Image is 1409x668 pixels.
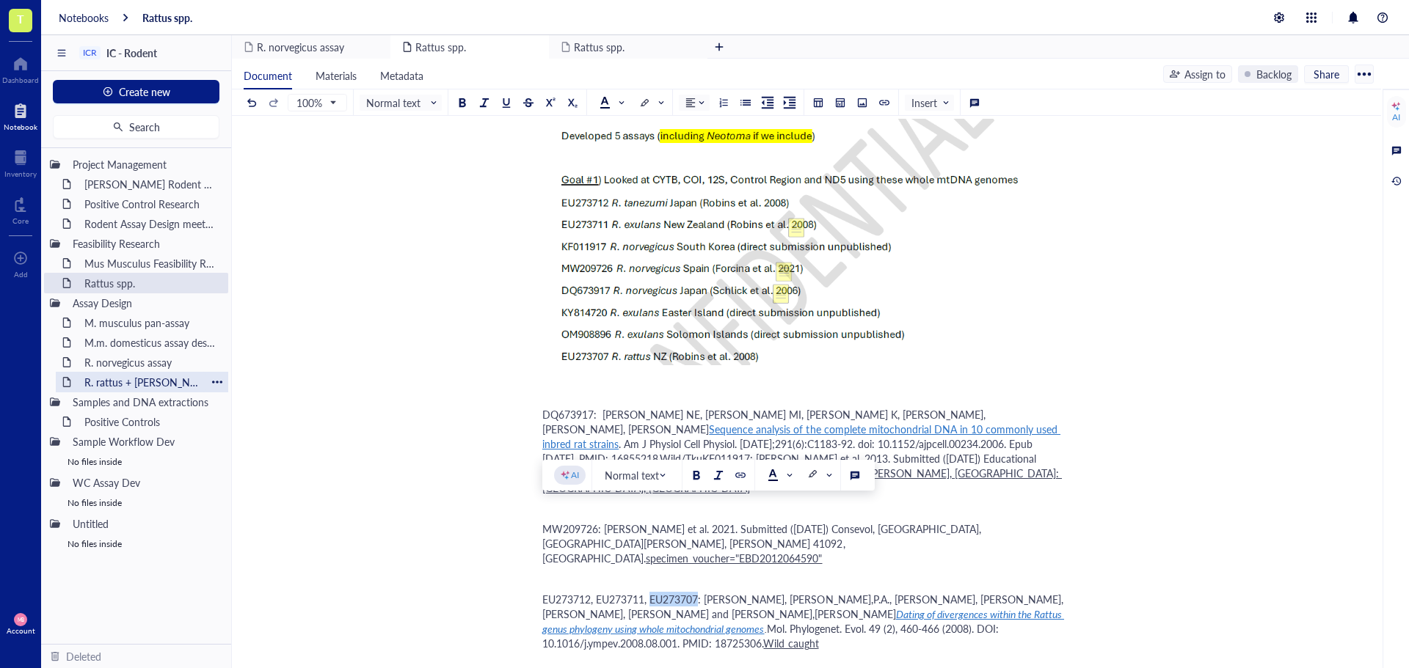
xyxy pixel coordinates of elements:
[53,80,219,103] button: Create new
[53,115,219,139] button: Search
[12,193,29,225] a: Core
[542,592,1063,621] span: EU273712, EU273711, EU273707: [PERSON_NAME], [PERSON_NAME],P.A., [PERSON_NAME], [PERSON_NAME],[PE...
[765,621,767,636] span: .
[4,122,37,131] div: Notebook
[66,648,101,664] div: Deleted
[542,606,1064,636] span: Dating of divergences within the Rattus genus phylogeny using whole mitochondrial genomes
[366,96,438,109] span: Normal text
[7,626,35,635] div: Account
[78,312,222,333] div: M. musculus pan-assay
[78,194,222,214] div: Positive Control Research
[4,99,37,131] a: Notebook
[106,45,157,60] span: IC - Rodent
[4,146,37,178] a: Inventory
[542,436,1035,466] span: . Am J Physiol Cell Physiol. [DATE];291(6):C1183-92. doi: 10.1152/ajpcell.00234.2006. Epub [DATE]...
[78,213,222,234] div: Rodent Assay Design meeting_[DATE]
[542,521,984,565] span: MW209726: [PERSON_NAME] et al. 2021. Submitted ([DATE]) Consevol, [GEOGRAPHIC_DATA], [GEOGRAPHIC_...
[1392,111,1400,123] div: AI
[660,451,702,466] span: Wild/Tku
[1256,66,1292,82] div: Backlog
[911,96,950,109] span: Insert
[17,10,24,28] span: T
[14,270,28,279] div: Add
[78,411,222,432] div: Positive Controls
[142,11,192,24] a: Rattus spp.
[83,48,97,58] div: ICR
[66,233,222,254] div: Feasibility Research
[2,52,39,84] a: Dashboard
[571,469,579,481] div: AI
[66,472,222,493] div: WC Assay Dev
[12,216,29,225] div: Core
[1184,66,1226,82] div: Assign to
[66,431,222,452] div: Sample Workflow Dev
[542,407,989,436] span: DQ673917: [PERSON_NAME] NE, [PERSON_NAME] MI, [PERSON_NAME] K, [PERSON_NAME], [PERSON_NAME], [PER...
[17,617,23,623] span: MB
[2,76,39,84] div: Dashboard
[296,96,335,109] span: 100%
[44,534,228,554] div: No files inside
[66,392,222,412] div: Samples and DNA extractions
[646,551,822,565] span: specimen_voucher="EBD2012064590"
[542,117,1065,367] img: genemod-experiment-image
[129,121,160,133] span: Search
[44,493,228,513] div: No files inside
[66,154,222,175] div: Project Management
[316,68,357,83] span: Materials
[78,372,206,392] div: R. rattus + [PERSON_NAME]
[44,452,228,472] div: No files inside
[78,332,222,353] div: M.m. domesticus assay design
[380,68,423,83] span: Metadata
[59,11,109,24] a: Notebooks
[1314,67,1339,81] span: Share
[66,513,222,534] div: Untitled
[119,86,170,98] span: Create new
[542,621,1002,650] span: Mol. Phylogenet. Evol. 49 (2), 460-466 (2008). DOI: 10.1016/j.ympev.2008.08.001. PMID: 18725306.
[4,169,37,178] div: Inventory
[78,253,222,274] div: Mus Musculus Feasibility Research
[1304,65,1349,83] button: Share
[78,273,222,293] div: Rattus spp.
[66,293,222,313] div: Assay Design
[78,352,222,372] div: R. norvegicus assay
[542,422,1060,451] span: Sequence analysis of the complete mitochondrial DNA in 10 commonly used inbred rat strains
[542,451,1039,480] span: KF011917: [PERSON_NAME] et al, 2013. Submitted ([DATE]) Educational Science Research Institute, [...
[244,68,292,83] span: Document
[78,174,222,194] div: [PERSON_NAME] Rodent Test Full Proposal
[605,469,672,482] span: Normal text
[763,636,818,650] span: Wild caught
